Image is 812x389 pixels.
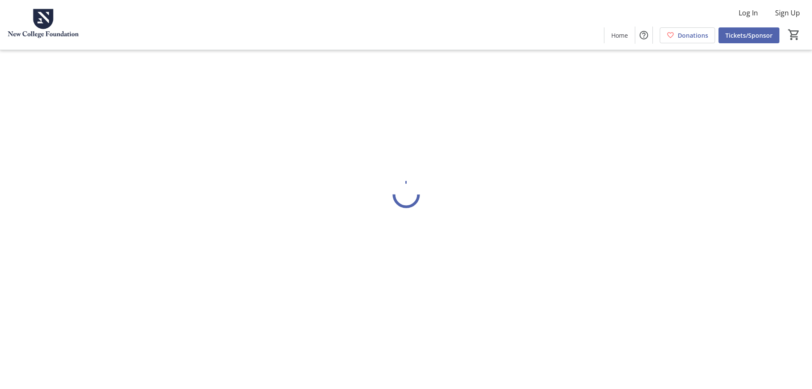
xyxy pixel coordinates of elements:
[786,27,802,42] button: Cart
[611,31,628,40] span: Home
[660,27,715,43] a: Donations
[768,6,807,20] button: Sign Up
[718,27,779,43] a: Tickets/Sponsor
[725,31,773,40] span: Tickets/Sponsor
[739,8,758,18] span: Log In
[635,27,652,44] button: Help
[5,3,82,46] img: New College Foundation's Logo
[775,8,800,18] span: Sign Up
[604,27,635,43] a: Home
[732,6,765,20] button: Log In
[678,31,708,40] span: Donations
